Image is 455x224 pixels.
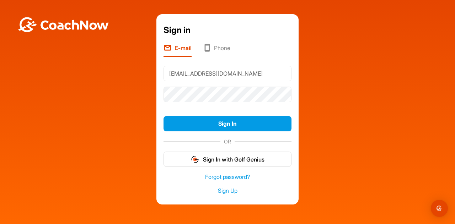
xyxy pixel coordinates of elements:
[164,152,291,167] button: Sign In with Golf Genius
[220,138,235,145] span: OR
[164,44,192,57] li: E-mail
[203,44,230,57] li: Phone
[164,24,291,37] div: Sign in
[164,116,291,131] button: Sign In
[191,155,199,164] img: gg_logo
[164,187,291,195] a: Sign Up
[164,173,291,181] a: Forgot password?
[164,66,291,81] input: E-mail
[431,200,448,217] div: Open Intercom Messenger
[17,17,109,32] img: BwLJSsUCoWCh5upNqxVrqldRgqLPVwmV24tXu5FoVAoFEpwwqQ3VIfuoInZCoVCoTD4vwADAC3ZFMkVEQFDAAAAAElFTkSuQmCC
